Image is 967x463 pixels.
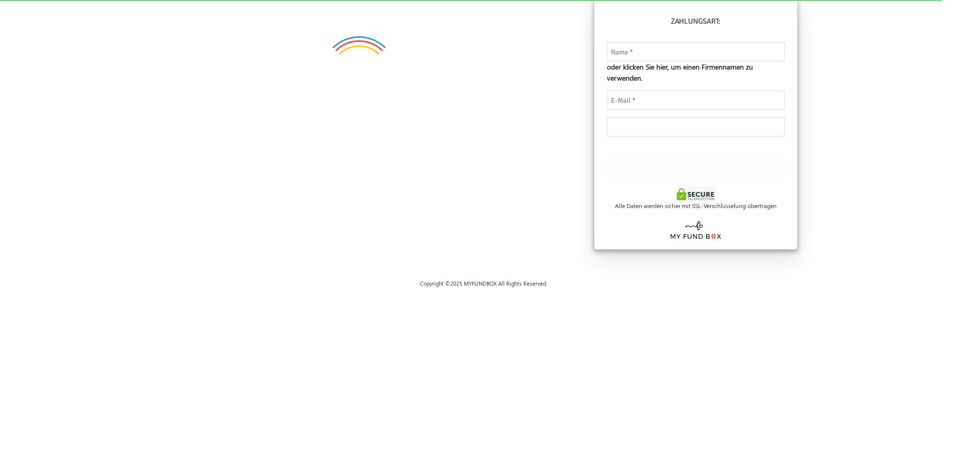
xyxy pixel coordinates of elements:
[607,61,785,83] span: oder klicken Sie hier, um einen Firmennamen zu verwenden.
[607,42,785,61] input: Name *
[604,201,787,210] div: Alle Daten werden sicher mit SSL-Verschlüsselung übertragen
[604,16,787,27] h6: Zahlungsart:
[420,280,547,287] span: Copyright © 2025 MYFUNDBOX All Rights Reserved.
[607,91,785,110] input: E-Mail *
